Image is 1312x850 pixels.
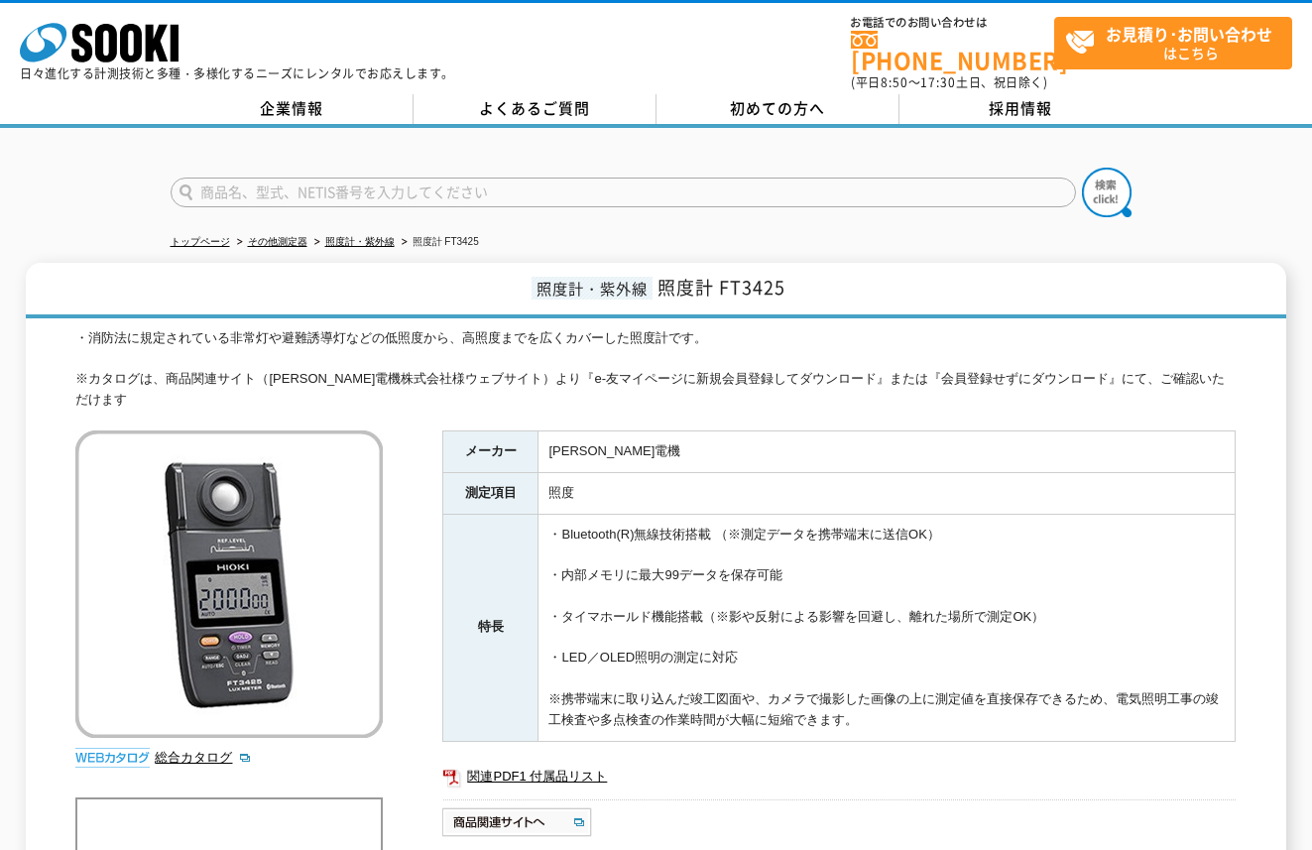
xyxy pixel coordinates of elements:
div: ・消防法に規定されている非常灯や避難誘導灯などの低照度から、高照度までを広くカバーした照度計です。 ※カタログは、商品関連サイト（[PERSON_NAME]電機株式会社様ウェブサイト）より『e-... [75,328,1236,411]
a: 照度計・紫外線 [325,236,395,247]
strong: お見積り･お問い合わせ [1106,22,1272,46]
span: 8:50 [881,73,908,91]
span: 照度計 FT3425 [657,274,785,301]
a: 採用情報 [899,94,1142,124]
td: [PERSON_NAME]電機 [538,431,1236,473]
span: 照度計・紫外線 [532,277,653,300]
span: お電話でのお問い合わせは [851,17,1054,29]
p: 日々進化する計測技術と多種・多様化するニーズにレンタルでお応えします。 [20,67,454,79]
span: 17:30 [920,73,956,91]
th: メーカー [443,431,538,473]
td: 照度 [538,472,1236,514]
li: 照度計 FT3425 [398,232,479,253]
img: 照度計 FT3425 [75,430,383,738]
a: お見積り･お問い合わせはこちら [1054,17,1292,69]
a: その他測定器 [248,236,307,247]
th: 測定項目 [443,472,538,514]
a: よくあるご質問 [414,94,656,124]
a: トップページ [171,236,230,247]
a: 初めての方へ [656,94,899,124]
span: (平日 ～ 土日、祝日除く) [851,73,1047,91]
a: [PHONE_NUMBER] [851,31,1054,71]
a: 総合カタログ [155,750,252,765]
td: ・Bluetooth(R)無線技術搭載 （※測定データを携帯端末に送信OK） ・内部メモリに最大99データを保存可能 ・タイマホールド機能搭載（※影や反射による影響を回避し、離れた場所で測定OK... [538,514,1236,741]
th: 特長 [443,514,538,741]
span: はこちら [1065,18,1291,67]
img: webカタログ [75,748,150,768]
input: 商品名、型式、NETIS番号を入力してください [171,178,1076,207]
span: 初めての方へ [730,97,825,119]
a: 企業情報 [171,94,414,124]
a: 関連PDF1 付属品リスト [442,764,1236,789]
img: btn_search.png [1082,168,1132,217]
img: 商品関連サイトへ [442,806,594,838]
